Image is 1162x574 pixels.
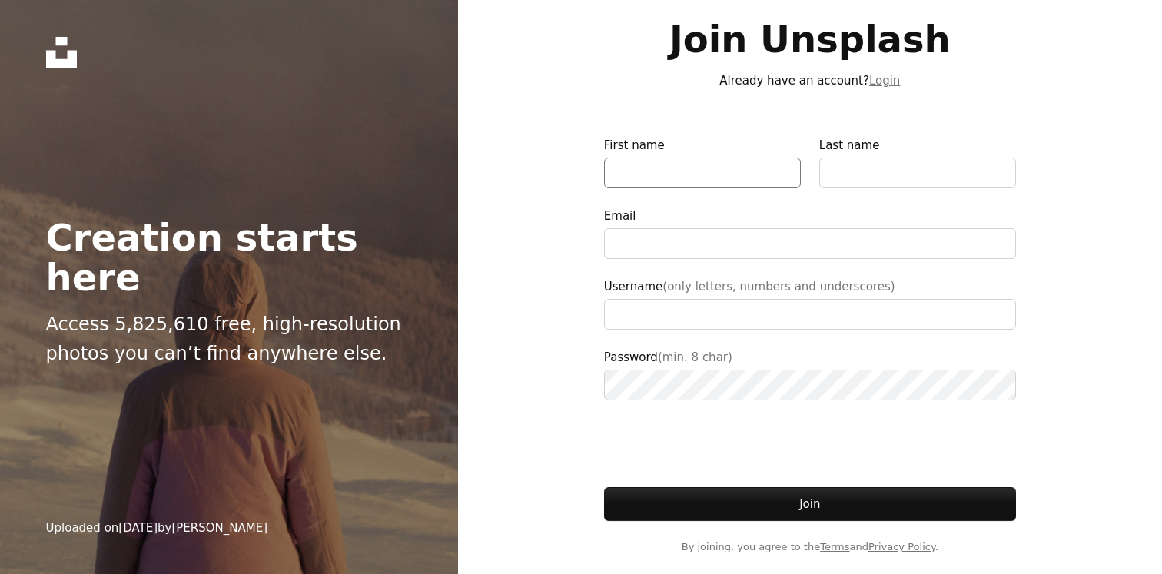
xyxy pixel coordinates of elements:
[662,280,895,294] span: (only letters, numbers and underscores)
[604,348,1016,400] label: Password
[604,136,801,188] label: First name
[604,487,1016,521] button: Join
[46,217,413,297] h2: Creation starts here
[46,37,77,68] a: Home — Unsplash
[820,541,849,552] a: Terms
[604,539,1016,555] span: By joining, you agree to the and .
[604,207,1016,259] label: Email
[819,136,1016,188] label: Last name
[46,310,413,369] p: Access 5,825,610 free, high-resolution photos you can’t find anywhere else.
[604,299,1016,330] input: Username(only letters, numbers and underscores)
[658,350,732,364] span: (min. 8 char)
[819,158,1016,188] input: Last name
[118,521,158,535] time: February 19, 2025 at 7:10:00 PM EST
[604,19,1016,59] h1: Join Unsplash
[604,277,1016,330] label: Username
[604,370,1016,400] input: Password(min. 8 char)
[868,541,935,552] a: Privacy Policy
[869,74,900,88] a: Login
[604,158,801,188] input: First name
[604,71,1016,90] p: Already have an account?
[46,519,268,537] div: Uploaded on by [PERSON_NAME]
[604,228,1016,259] input: Email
